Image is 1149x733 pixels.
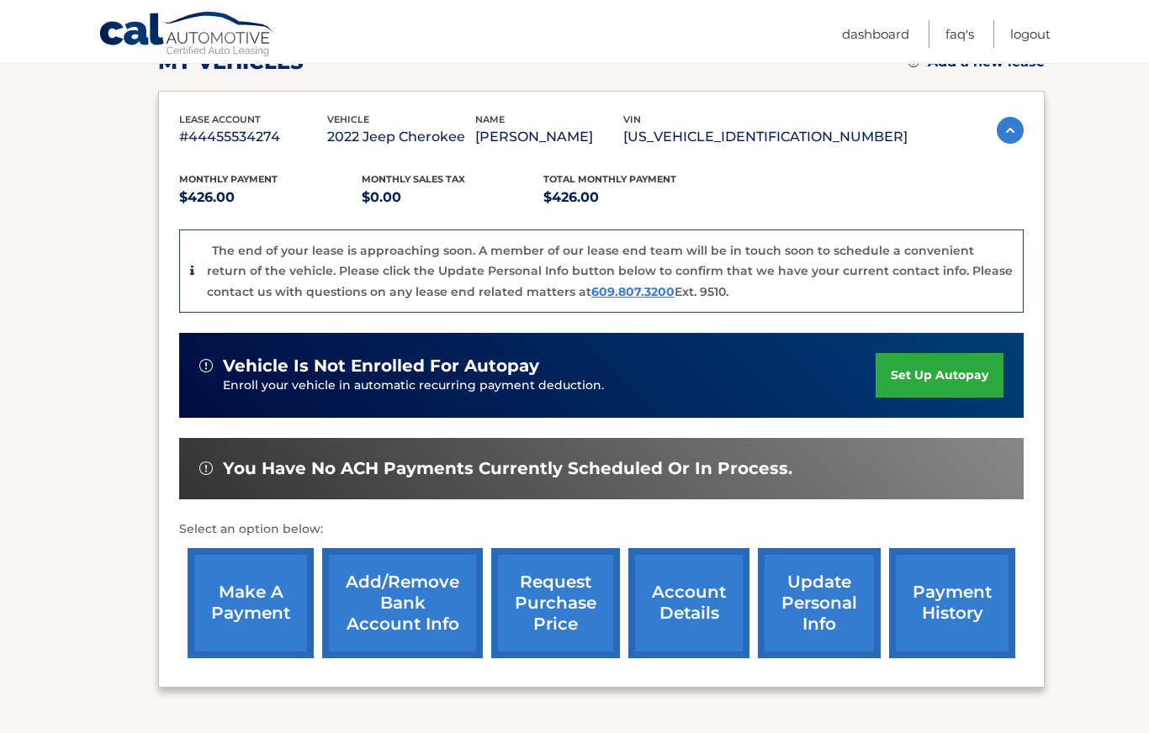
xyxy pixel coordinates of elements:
[623,125,908,149] p: [US_VEHICLE_IDENTIFICATION_NUMBER]
[1010,20,1051,48] a: Logout
[179,173,278,185] span: Monthly Payment
[997,117,1024,144] img: accordion-active.svg
[623,113,641,125] span: vin
[179,519,1024,540] p: Select an option below:
[491,548,620,658] a: request purchase price
[475,125,623,149] p: [PERSON_NAME]
[223,377,876,395] p: Enroll your vehicle in automatic recurring payment deduction.
[207,243,1013,299] p: The end of your lease is approaching soon. A member of our lease end team will be in touch soon t...
[543,186,726,209] p: $426.00
[327,113,369,125] span: vehicle
[628,548,749,658] a: account details
[362,186,544,209] p: $0.00
[188,548,314,658] a: make a payment
[223,356,539,377] span: vehicle is not enrolled for autopay
[543,173,676,185] span: Total Monthly Payment
[758,548,881,658] a: update personal info
[223,458,792,479] span: You have no ACH payments currently scheduled or in process.
[945,20,974,48] a: FAQ's
[475,113,505,125] span: name
[322,548,483,658] a: Add/Remove bank account info
[842,20,909,48] a: Dashboard
[179,186,362,209] p: $426.00
[327,125,475,149] p: 2022 Jeep Cherokee
[591,284,675,299] a: 609.807.3200
[98,11,275,60] a: Cal Automotive
[199,359,213,372] img: alert-white.svg
[876,353,1003,398] a: set up autopay
[179,113,261,125] span: lease account
[889,548,1015,658] a: payment history
[362,173,465,185] span: Monthly sales Tax
[179,125,327,149] p: #44455534274
[199,461,213,475] img: alert-white.svg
